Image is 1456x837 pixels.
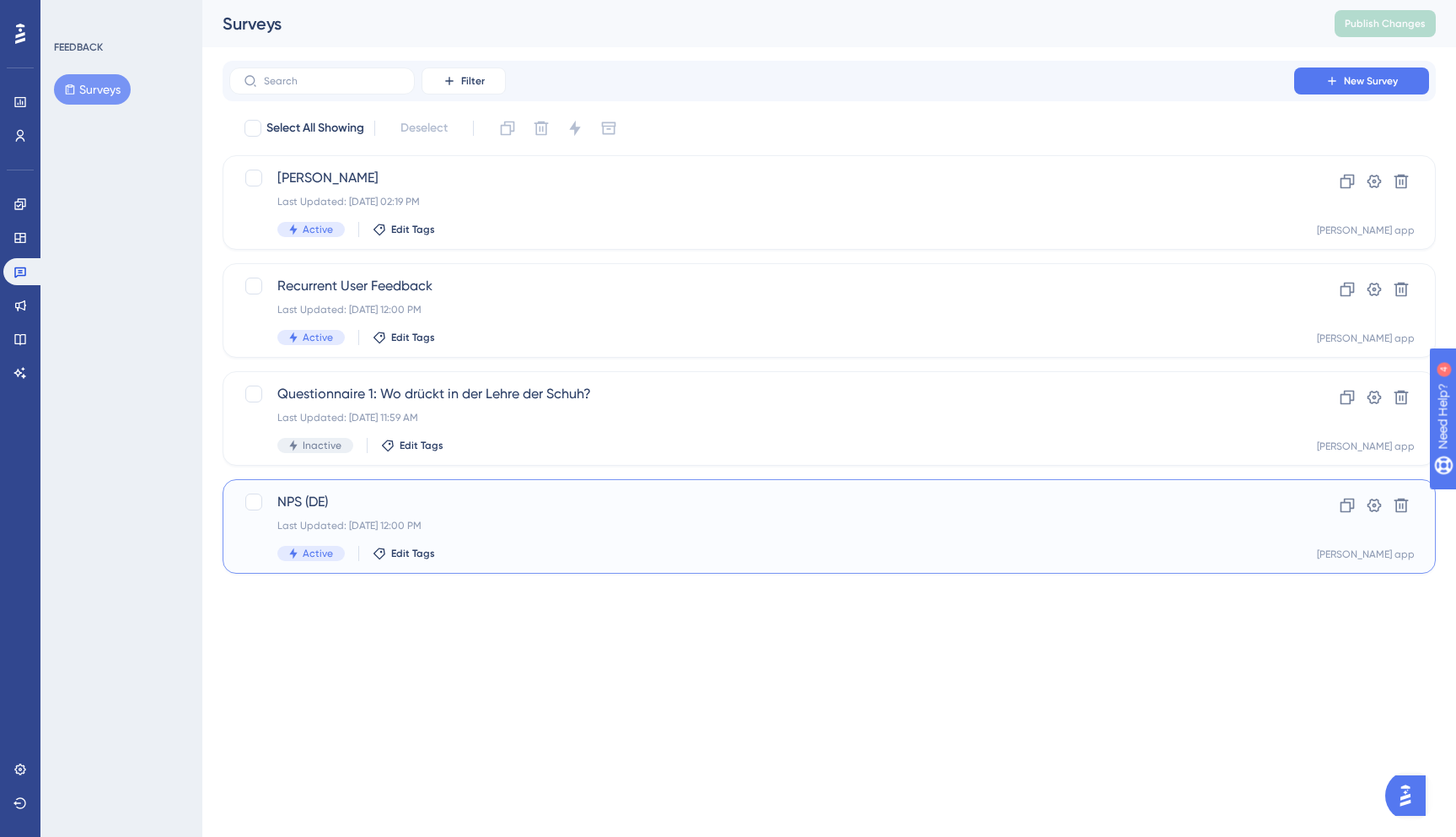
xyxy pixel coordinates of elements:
span: Publish Changes [1345,17,1426,30]
span: Questionnaire 1: Wo drückt in der Lehre der Schuh? [277,384,1246,404]
span: Need Help? [40,4,105,24]
span: Edit Tags [391,223,435,236]
button: New Survey [1294,67,1429,94]
span: Active [303,331,333,344]
div: Last Updated: [DATE] 12:00 PM [277,303,1246,316]
div: Last Updated: [DATE] 02:19 PM [277,195,1246,208]
span: NPS (DE) [277,492,1246,512]
span: Select All Showing [266,118,364,138]
div: FEEDBACK [54,40,103,54]
div: [PERSON_NAME] app [1317,332,1415,345]
span: Active [303,223,333,236]
div: Surveys [223,12,1292,35]
div: Last Updated: [DATE] 11:59 AM [277,411,1246,424]
button: Filter [422,67,506,94]
input: Search [264,75,400,87]
span: Deselect [400,118,448,138]
iframe: UserGuiding AI Assistant Launcher [1385,770,1436,821]
span: Active [303,547,333,560]
span: [PERSON_NAME] [277,168,1246,188]
button: Edit Tags [373,547,435,560]
span: Filter [461,74,485,88]
div: [PERSON_NAME] app [1317,224,1415,237]
span: Inactive [303,439,341,452]
div: [PERSON_NAME] app [1317,548,1415,561]
button: Edit Tags [373,223,435,236]
span: New Survey [1344,74,1398,88]
span: Edit Tags [391,547,435,560]
span: Recurrent User Feedback [277,276,1246,296]
div: 4 [117,8,122,22]
button: Edit Tags [373,331,435,344]
span: Edit Tags [400,439,443,452]
button: Surveys [54,74,131,105]
button: Deselect [385,113,463,143]
button: Edit Tags [381,439,443,452]
div: [PERSON_NAME] app [1317,440,1415,453]
div: Last Updated: [DATE] 12:00 PM [277,519,1246,532]
button: Publish Changes [1335,10,1436,37]
span: Edit Tags [391,331,435,344]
